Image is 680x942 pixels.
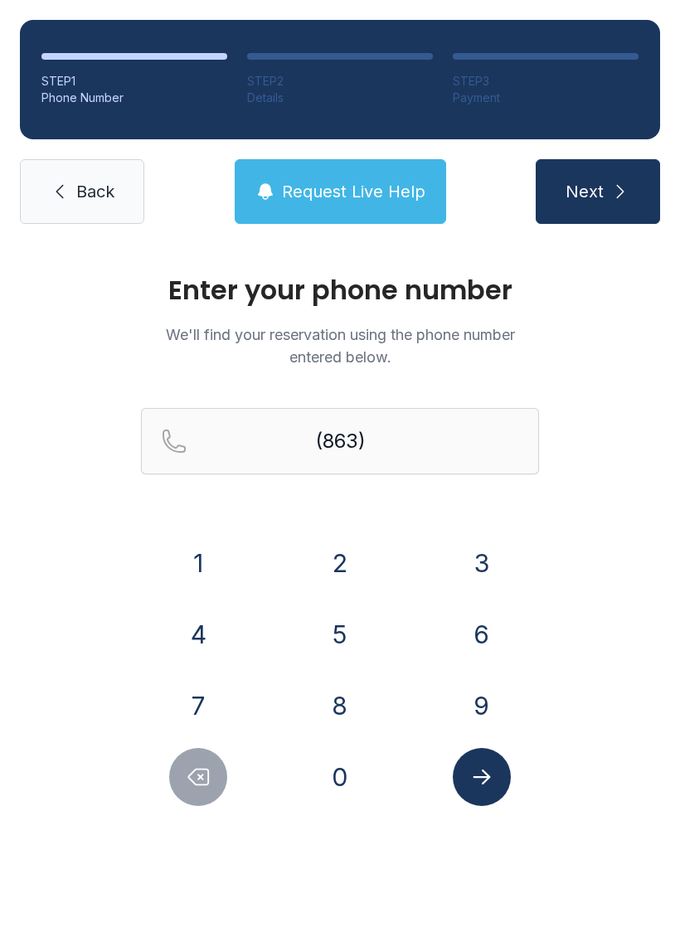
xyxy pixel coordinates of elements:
span: Request Live Help [282,180,425,203]
button: Submit lookup form [453,748,511,806]
div: STEP 2 [247,73,433,90]
span: Back [76,180,114,203]
button: 1 [169,534,227,592]
button: 9 [453,677,511,735]
div: Details [247,90,433,106]
button: 8 [311,677,369,735]
div: STEP 3 [453,73,639,90]
button: 2 [311,534,369,592]
button: 7 [169,677,227,735]
button: 4 [169,605,227,663]
button: 6 [453,605,511,663]
button: 5 [311,605,369,663]
button: 3 [453,534,511,592]
span: Next [566,180,604,203]
input: Reservation phone number [141,408,539,474]
p: We'll find your reservation using the phone number entered below. [141,323,539,368]
div: Phone Number [41,90,227,106]
div: STEP 1 [41,73,227,90]
div: Payment [453,90,639,106]
button: Delete number [169,748,227,806]
h1: Enter your phone number [141,277,539,303]
button: 0 [311,748,369,806]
